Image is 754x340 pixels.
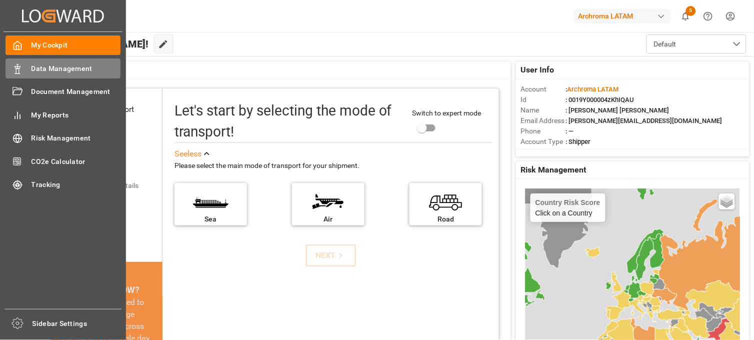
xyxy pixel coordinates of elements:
span: : 0019Y000004zKhIQAU [566,96,634,103]
span: : [PERSON_NAME][EMAIL_ADDRESS][DOMAIN_NAME] [566,117,722,124]
div: Road [414,214,477,224]
span: Default [654,39,676,49]
button: open menu [646,34,746,53]
span: My Cockpit [31,40,121,50]
button: NEXT [306,244,356,266]
span: Email Address [521,115,566,126]
span: User Info [521,64,554,76]
div: Click on a Country [535,198,600,217]
a: My Cockpit [5,35,120,55]
span: Risk Management [521,164,586,176]
span: CO2e Calculator [31,156,121,167]
div: Please select the main mode of transport for your shipment. [174,160,492,172]
div: Archroma LATAM [574,9,670,23]
button: show 5 new notifications [674,5,697,27]
span: Switch to expert mode [412,109,481,117]
span: : [566,85,619,93]
span: Account Type [521,136,566,147]
a: Layers [719,193,735,209]
h4: Country Risk Score [535,198,600,206]
div: Let's start by selecting the mode of transport! [174,100,402,142]
span: : [PERSON_NAME] [PERSON_NAME] [566,106,669,114]
button: Archroma LATAM [574,6,674,25]
div: NEXT [315,249,346,261]
button: Help Center [697,5,719,27]
span: Phone [521,126,566,136]
span: 5 [686,6,696,16]
div: Air [297,214,359,224]
a: Document Management [5,82,120,101]
div: See less [174,148,201,160]
span: Document Management [31,86,121,97]
span: Id [521,94,566,105]
span: My Reports [31,110,121,120]
span: Data Management [31,63,121,74]
span: : Shipper [566,138,591,145]
a: Tracking [5,175,120,194]
a: Risk Management [5,128,120,148]
span: Account [521,84,566,94]
span: Tracking [31,179,121,190]
span: Hello [PERSON_NAME]! [41,34,148,53]
a: CO2e Calculator [5,151,120,171]
span: Archroma LATAM [567,85,619,93]
a: My Reports [5,105,120,124]
div: Sea [179,214,242,224]
a: Data Management [5,58,120,78]
span: Name [521,105,566,115]
span: Sidebar Settings [32,318,122,329]
span: Risk Management [31,133,121,143]
span: : — [566,127,574,135]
